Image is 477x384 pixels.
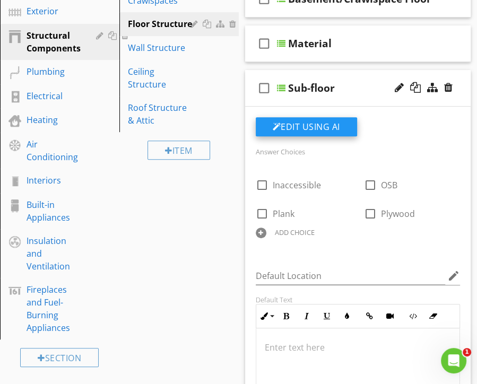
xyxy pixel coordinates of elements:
div: Section [20,348,99,367]
span: 1 [463,348,471,356]
button: Insert Link (Ctrl+K) [360,306,380,326]
button: Clear Formatting [423,306,443,326]
div: Built-in Appliances [27,198,70,224]
i: edit [447,269,460,282]
button: Bold (Ctrl+B) [276,306,297,326]
div: Exterior [27,5,69,18]
button: Italic (Ctrl+I) [297,306,317,326]
div: Heating [27,114,69,126]
div: ADD CHOICE [275,228,315,237]
div: Interiors [27,174,69,187]
div: Ceiling Structure [128,65,194,91]
button: Code View [403,306,423,326]
div: Default Text [256,295,461,304]
span: Plank [273,208,294,220]
div: Wall Structure [128,41,194,54]
iframe: Intercom live chat [441,348,466,373]
div: Roof Structure & Attic [128,101,194,127]
div: Plumbing [27,65,69,78]
button: Inline Style [256,306,276,326]
span: Plywood [381,208,415,220]
button: Insert Video [380,306,400,326]
div: Fireplaces and Fuel-Burning Appliances [27,283,70,334]
div: Floor Structure [128,18,194,30]
div: Structural Components [27,29,81,55]
button: Colors [337,306,357,326]
button: Underline (Ctrl+U) [317,306,337,326]
div: Material [288,37,332,50]
button: Edit Using AI [256,117,357,136]
span: Inaccessible [273,179,321,191]
div: Electrical [27,90,69,102]
div: Air Conditioning [27,138,78,163]
input: Default Location [256,267,446,285]
i: check_box_outline_blank [256,31,273,56]
div: Sub-floor [288,82,335,94]
label: Answer Choices [256,147,305,156]
i: check_box_outline_blank [256,75,273,101]
div: Item [148,141,210,160]
div: Insulation and Ventilation [27,234,70,273]
span: OSB [381,179,397,191]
